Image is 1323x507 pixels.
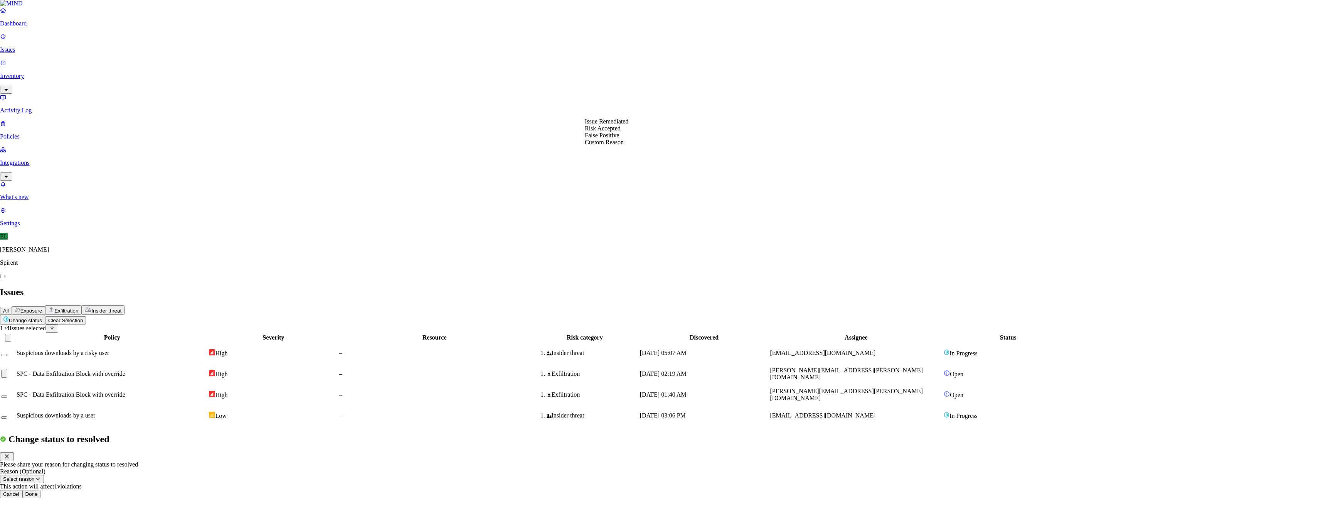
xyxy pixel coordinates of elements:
button: Done [22,490,41,498]
span: Custom Reason [585,139,624,145]
span: Risk Accepted [585,125,621,132]
span: False Positive [585,132,619,139]
span: Change status to resolved [8,434,109,444]
span: Issue Remediated [585,118,628,125]
span: 1 violations [54,483,82,490]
